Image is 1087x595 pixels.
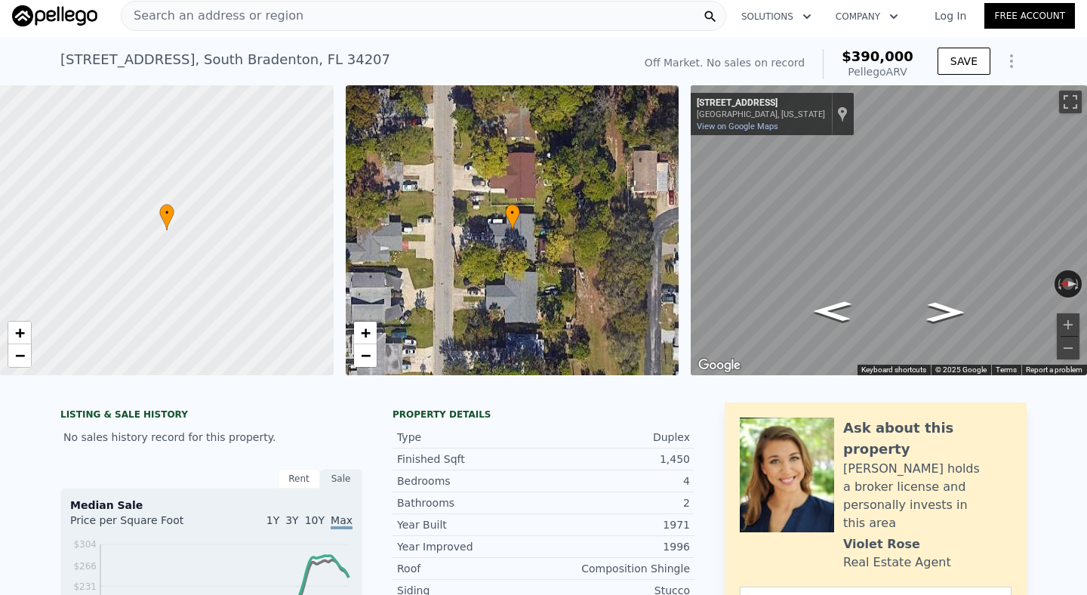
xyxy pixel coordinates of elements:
img: Google [694,356,744,375]
span: • [159,206,174,220]
div: Type [397,430,543,445]
div: Median Sale [70,498,353,513]
a: Open this area in Google Maps (opens a new window) [694,356,744,375]
div: Map [691,85,1087,375]
button: Rotate counterclockwise [1055,270,1063,297]
span: 1Y [266,514,279,526]
button: Reset the view [1055,278,1082,290]
button: SAVE [938,48,990,75]
div: Bathrooms [397,495,543,510]
path: Go North, 18th St W [797,297,868,326]
button: Solutions [729,3,824,30]
div: • [159,204,174,230]
span: 10Y [305,514,325,526]
div: LISTING & SALE HISTORY [60,408,362,424]
div: Real Estate Agent [843,553,951,572]
div: Bedrooms [397,473,543,489]
div: Property details [393,408,694,421]
div: Price per Square Foot [70,513,211,537]
a: Zoom out [354,344,377,367]
div: Street View [691,85,1087,375]
a: Report a problem [1026,365,1082,374]
div: 1971 [543,517,690,532]
span: − [360,346,370,365]
div: Roof [397,561,543,576]
div: No sales history record for this property. [60,424,362,451]
div: 2 [543,495,690,510]
div: Ask about this property [843,418,1012,460]
div: [STREET_ADDRESS] , South Bradenton , FL 34207 [60,49,390,70]
span: 3Y [285,514,298,526]
div: Duplex [543,430,690,445]
span: Search an address or region [122,7,303,25]
img: Pellego [12,5,97,26]
span: Max [331,514,353,529]
button: Rotate clockwise [1074,270,1082,297]
button: Company [824,3,910,30]
span: − [15,346,25,365]
div: Year Built [397,517,543,532]
a: Zoom out [8,344,31,367]
div: 4 [543,473,690,489]
div: Finished Sqft [397,452,543,467]
div: Violet Rose [843,535,920,553]
a: Zoom in [354,322,377,344]
div: • [505,204,520,230]
div: 1996 [543,539,690,554]
span: + [15,323,25,342]
tspan: $266 [73,561,97,572]
button: Zoom out [1057,337,1079,359]
button: Show Options [996,46,1027,76]
a: Show location on map [837,106,848,122]
span: © 2025 Google [935,365,987,374]
div: [PERSON_NAME] holds a broker license and personally invests in this area [843,460,1012,532]
div: Sale [320,469,362,489]
button: Keyboard shortcuts [861,365,926,375]
a: Free Account [984,3,1075,29]
span: $390,000 [842,48,913,64]
path: Go South, 18th St W [910,297,981,327]
div: Composition Shingle [543,561,690,576]
div: [STREET_ADDRESS] [697,97,825,109]
a: Zoom in [8,322,31,344]
a: View on Google Maps [697,122,778,131]
div: 1,450 [543,452,690,467]
tspan: $304 [73,539,97,550]
button: Zoom in [1057,313,1079,336]
div: Rent [278,469,320,489]
div: Pellego ARV [842,64,913,79]
span: • [505,206,520,220]
a: Terms (opens in new tab) [996,365,1017,374]
div: [GEOGRAPHIC_DATA], [US_STATE] [697,109,825,119]
tspan: $231 [73,581,97,592]
span: + [360,323,370,342]
button: Toggle fullscreen view [1059,91,1082,113]
div: Year Improved [397,539,543,554]
div: Off Market. No sales on record [645,55,805,70]
a: Log In [916,8,984,23]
